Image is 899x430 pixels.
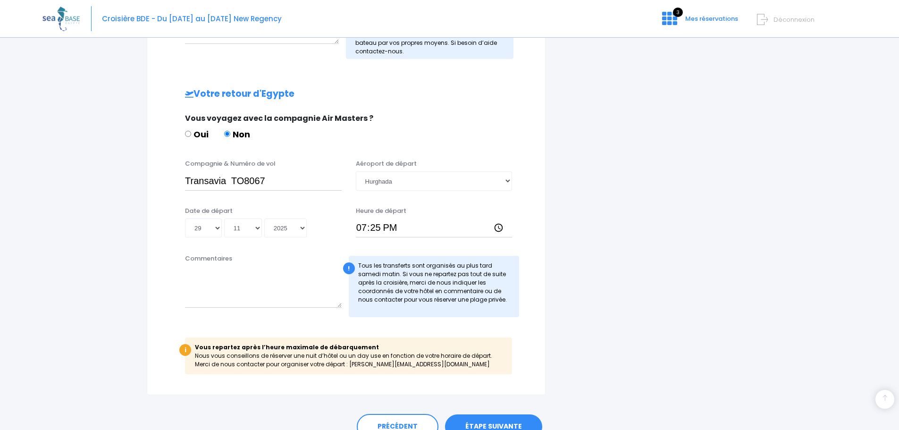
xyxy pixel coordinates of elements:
[673,8,683,17] span: 3
[356,206,406,216] label: Heure de départ
[685,14,738,23] span: Mes réservations
[224,128,250,141] label: Non
[185,131,191,137] input: Oui
[343,262,355,274] div: !
[166,89,526,100] h2: Votre retour d'Egypte
[773,15,815,24] span: Déconnexion
[356,159,417,169] label: Aéroport de départ
[349,256,520,317] div: Tous les transferts sont organisés au plus tard samedi matin. Si vous ne repartez pas tout de sui...
[185,254,232,263] label: Commentaires
[179,344,191,356] div: i
[655,17,744,26] a: 3 Mes réservations
[185,206,233,216] label: Date de départ
[185,337,512,374] div: Nous vous conseillons de réserver une nuit d’hôtel ou un day use en fonction de votre horaire de ...
[185,159,276,169] label: Compagnie & Numéro de vol
[102,14,282,24] span: Croisière BDE - Du [DATE] au [DATE] New Regency
[185,113,373,124] span: Vous voyagez avec la compagnie Air Masters ?
[224,131,230,137] input: Non
[185,128,209,141] label: Oui
[195,343,379,351] b: Vous repartez après l’heure maximale de débarquement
